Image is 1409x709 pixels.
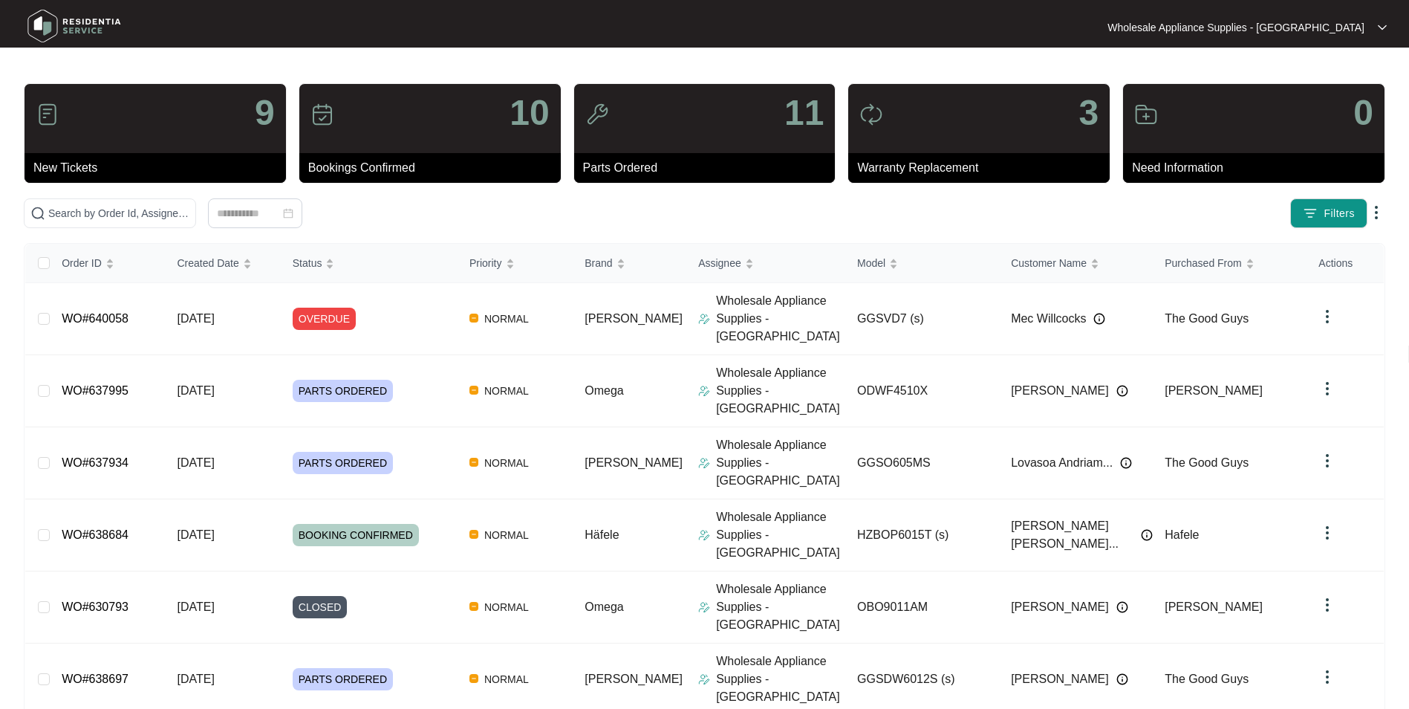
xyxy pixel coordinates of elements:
[62,600,128,613] a: WO#630793
[585,528,619,541] span: Häfele
[1165,673,1249,685] span: The Good Guys
[469,386,478,395] img: Vercel Logo
[478,670,535,688] span: NORMAL
[1318,668,1336,686] img: dropdown arrow
[177,528,214,541] span: [DATE]
[585,255,612,271] span: Brand
[1353,95,1373,131] p: 0
[310,103,334,126] img: icon
[716,292,845,346] p: Wholesale Appliance Supplies - [GEOGRAPHIC_DATA]
[1318,596,1336,614] img: dropdown arrow
[510,95,549,131] p: 10
[1378,24,1387,31] img: dropdown arrow
[293,524,419,546] span: BOOKING CONFIRMED
[698,385,710,397] img: Assigner Icon
[478,382,535,400] span: NORMAL
[293,452,393,474] span: PARTS ORDERED
[585,600,623,613] span: Omega
[293,380,393,402] span: PARTS ORDERED
[585,456,683,469] span: [PERSON_NAME]
[1165,312,1249,325] span: The Good Guys
[62,255,102,271] span: Order ID
[62,456,128,469] a: WO#637934
[686,244,845,283] th: Assignee
[1165,456,1249,469] span: The Good Guys
[999,244,1153,283] th: Customer Name
[255,95,275,131] p: 9
[859,103,883,126] img: icon
[583,159,836,177] p: Parts Ordered
[50,244,165,283] th: Order ID
[1153,244,1307,283] th: Purchased From
[62,312,128,325] a: WO#640058
[469,530,478,539] img: Vercel Logo
[177,384,214,397] span: [DATE]
[1011,598,1109,616] span: [PERSON_NAME]
[845,572,999,644] td: OBO9011AM
[1165,528,1199,541] span: Hafele
[1011,382,1109,400] span: [PERSON_NAME]
[469,674,478,683] img: Vercel Logo
[1011,310,1086,328] span: Mec Willcocks
[1141,529,1153,541] img: Info icon
[573,244,686,283] th: Brand
[585,103,609,126] img: icon
[36,103,59,126] img: icon
[857,255,885,271] span: Model
[177,600,214,613] span: [DATE]
[716,653,845,706] p: Wholesale Appliance Supplies - [GEOGRAPHIC_DATA]
[845,244,999,283] th: Model
[1078,95,1099,131] p: 3
[1324,206,1355,221] span: Filters
[784,95,824,131] p: 11
[293,308,356,330] span: OVERDUE
[1116,673,1128,685] img: Info icon
[1120,457,1132,469] img: Info icon
[845,427,999,499] td: GGSO605MS
[62,528,128,541] a: WO#638684
[698,457,710,469] img: Assigner Icon
[1290,198,1367,228] button: filter iconFilters
[1318,524,1336,542] img: dropdown arrow
[1116,385,1128,397] img: Info icon
[478,526,535,544] span: NORMAL
[1165,255,1241,271] span: Purchased From
[177,255,238,271] span: Created Date
[1011,454,1113,472] span: Lovasoa Andriam...
[469,255,502,271] span: Priority
[469,602,478,611] img: Vercel Logo
[845,355,999,427] td: ODWF4510X
[1132,159,1384,177] p: Need Information
[716,508,845,562] p: Wholesale Appliance Supplies - [GEOGRAPHIC_DATA]
[716,580,845,634] p: Wholesale Appliance Supplies - [GEOGRAPHIC_DATA]
[1011,255,1087,271] span: Customer Name
[1307,244,1384,283] th: Actions
[478,310,535,328] span: NORMAL
[698,529,710,541] img: Assigner Icon
[1318,452,1336,470] img: dropdown arrow
[177,673,214,685] span: [DATE]
[281,244,458,283] th: Status
[469,458,478,467] img: Vercel Logo
[698,255,741,271] span: Assignee
[1318,308,1336,326] img: dropdown arrow
[165,244,280,283] th: Created Date
[1165,384,1263,397] span: [PERSON_NAME]
[30,206,45,221] img: search-icon
[478,598,535,616] span: NORMAL
[1011,670,1109,688] span: [PERSON_NAME]
[1367,204,1385,221] img: dropdown arrow
[585,673,683,685] span: [PERSON_NAME]
[698,313,710,325] img: Assigner Icon
[857,159,1110,177] p: Warranty Replacement
[1116,601,1128,613] img: Info icon
[845,283,999,355] td: GGSVD7 (s)
[478,454,535,472] span: NORMAL
[1107,20,1364,35] p: Wholesale Appliance Supplies - [GEOGRAPHIC_DATA]
[698,601,710,613] img: Assigner Icon
[716,436,845,490] p: Wholesale Appliance Supplies - [GEOGRAPHIC_DATA]
[22,4,126,48] img: residentia service logo
[293,596,348,618] span: CLOSED
[469,314,478,323] img: Vercel Logo
[293,255,322,271] span: Status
